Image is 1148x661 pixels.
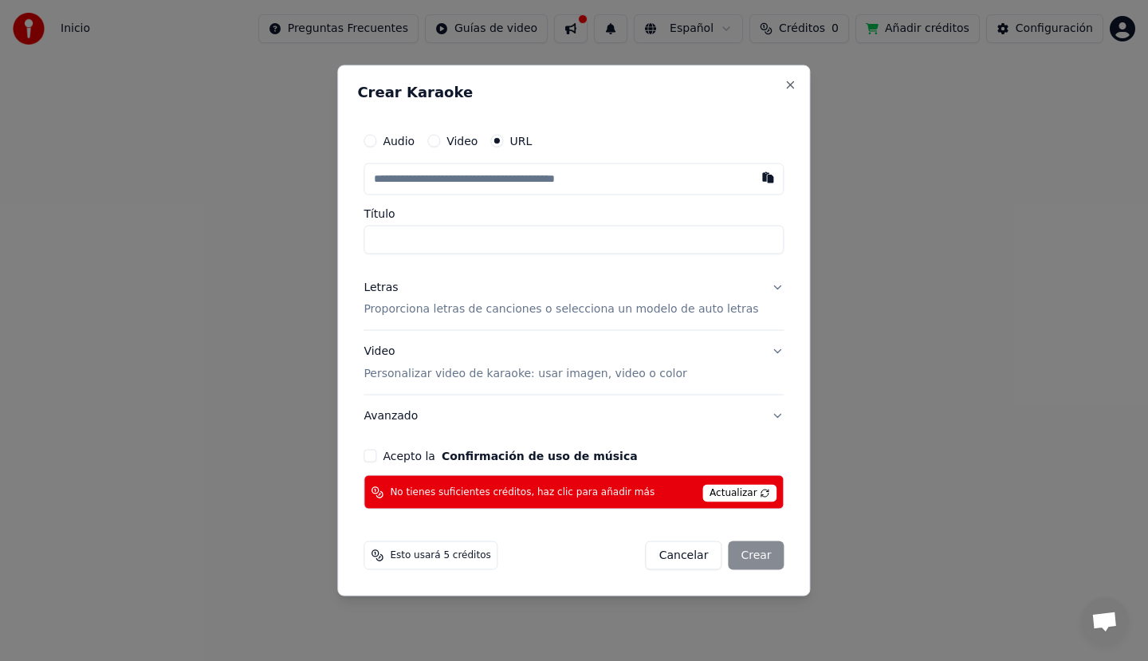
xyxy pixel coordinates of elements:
div: Letras [364,279,398,295]
label: Título [364,207,784,218]
button: LetrasProporciona letras de canciones o selecciona un modelo de auto letras [364,266,784,330]
label: Video [446,135,478,146]
h2: Crear Karaoke [357,85,790,99]
span: No tienes suficientes créditos, haz clic para añadir más [390,486,655,498]
span: Esto usará 5 créditos [390,549,490,562]
p: Proporciona letras de canciones o selecciona un modelo de auto letras [364,301,758,317]
label: URL [509,135,532,146]
button: Avanzado [364,395,784,437]
button: Cancelar [646,541,722,570]
span: Actualizar [702,485,777,502]
p: Personalizar video de karaoke: usar imagen, video o color [364,366,686,382]
label: Acepto la [383,451,637,462]
div: Video [364,344,686,382]
button: Acepto la [442,451,638,462]
label: Audio [383,135,415,146]
button: VideoPersonalizar video de karaoke: usar imagen, video o color [364,331,784,395]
